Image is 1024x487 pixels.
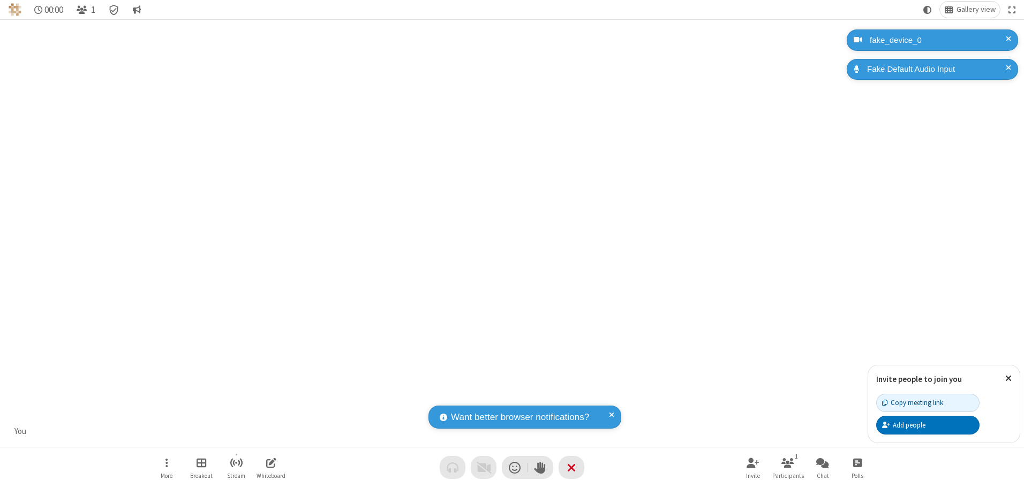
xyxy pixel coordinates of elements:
[737,452,769,483] button: Invite participants (Alt+I)
[255,452,287,483] button: Open shared whiteboard
[1004,2,1020,18] button: Fullscreen
[150,452,183,483] button: Open menu
[161,473,172,479] span: More
[44,5,63,15] span: 00:00
[841,452,874,483] button: Open poll
[919,2,936,18] button: Using system theme
[852,473,863,479] span: Polls
[807,452,839,483] button: Open chat
[451,410,589,424] span: Want better browser notifications?
[866,34,1010,47] div: fake_device_0
[876,416,980,434] button: Add people
[128,2,145,18] button: Conversation
[11,425,31,438] div: You
[772,452,804,483] button: Open participant list
[559,456,584,479] button: End or leave meeting
[72,2,100,18] button: Open participant list
[257,473,285,479] span: Whiteboard
[772,473,804,479] span: Participants
[502,456,528,479] button: Send a reaction
[792,452,801,461] div: 1
[220,452,252,483] button: Start streaming
[746,473,760,479] span: Invite
[528,456,553,479] button: Raise hand
[471,456,496,479] button: Video
[30,2,68,18] div: Timer
[957,5,996,14] span: Gallery view
[817,473,829,479] span: Chat
[9,3,21,16] img: QA Selenium DO NOT DELETE OR CHANGE
[940,2,1000,18] button: Change layout
[104,2,124,18] div: Meeting details Encryption enabled
[882,398,943,408] div: Copy meeting link
[876,394,980,412] button: Copy meeting link
[185,452,217,483] button: Manage Breakout Rooms
[227,473,245,479] span: Stream
[997,365,1020,392] button: Close popover
[91,5,95,15] span: 1
[863,63,1010,76] div: Fake Default Audio Input
[190,473,213,479] span: Breakout
[440,456,465,479] button: Audio problem - check your Internet connection or call by phone
[876,374,962,384] label: Invite people to join you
